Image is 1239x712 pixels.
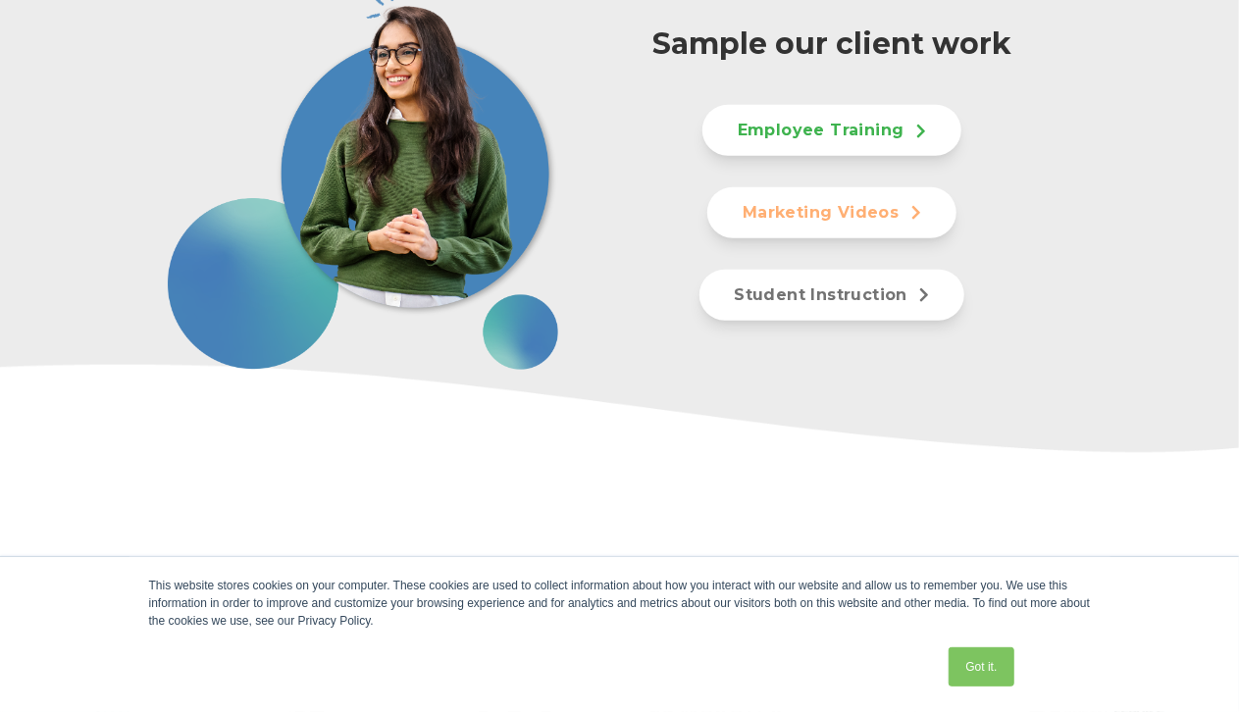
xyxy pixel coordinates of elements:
[702,105,961,156] a: Employee Training
[632,26,1032,62] h3: Sample our client work
[699,270,965,321] a: Student Instruction
[149,577,1091,630] div: This website stores cookies on your computer. These cookies are used to collect information about...
[707,187,955,238] a: Marketing Videos
[949,647,1013,687] a: Got it.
